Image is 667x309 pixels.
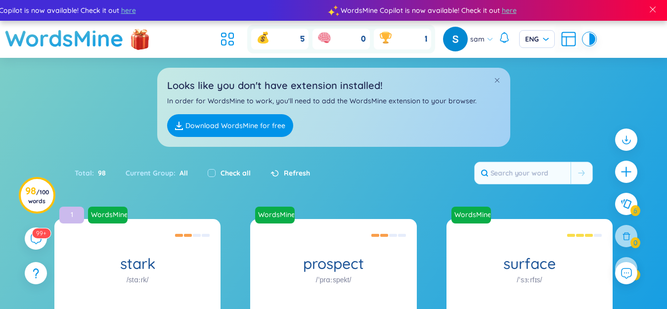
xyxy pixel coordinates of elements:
[475,162,571,184] input: Search your word
[450,210,492,220] a: WordsMine
[525,34,549,44] span: ENG
[254,210,296,220] a: WordsMine
[446,255,613,272] h1: surface
[167,78,500,93] h2: Looks like you don't have extension installed!
[75,163,116,183] div: Total :
[425,34,427,44] span: 1
[300,34,305,44] span: 5
[167,114,293,137] a: Download WordsMine for free
[316,274,352,285] h1: /ˈprɑːspekt/
[25,187,49,205] h3: 98
[54,255,221,272] h1: stark
[255,207,299,223] a: WordsMine
[59,207,88,223] a: 1
[470,34,485,44] span: sam
[58,210,85,220] a: 1
[500,5,515,16] span: here
[127,274,148,285] h1: /stɑːrk/
[620,166,632,178] span: plus
[32,228,50,238] sup: 591
[120,5,134,16] span: here
[443,27,470,51] a: avatar
[451,207,495,223] a: WordsMine
[284,168,310,178] span: Refresh
[130,24,150,53] img: flashSalesIcon.a7f4f837.png
[88,207,132,223] a: WordsMine
[116,163,198,183] div: Current Group :
[28,188,49,205] span: / 100 words
[361,34,366,44] span: 0
[176,169,188,177] span: All
[94,168,106,178] span: 98
[5,21,124,56] a: WordsMine
[167,95,500,106] p: In order for WordsMine to work, you'll need to add the WordsMine extension to your browser.
[517,274,542,285] h1: /ˈsɜːrfɪs/
[443,27,468,51] img: avatar
[221,168,251,178] label: Check all
[87,210,129,220] a: WordsMine
[250,255,416,272] h1: prospect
